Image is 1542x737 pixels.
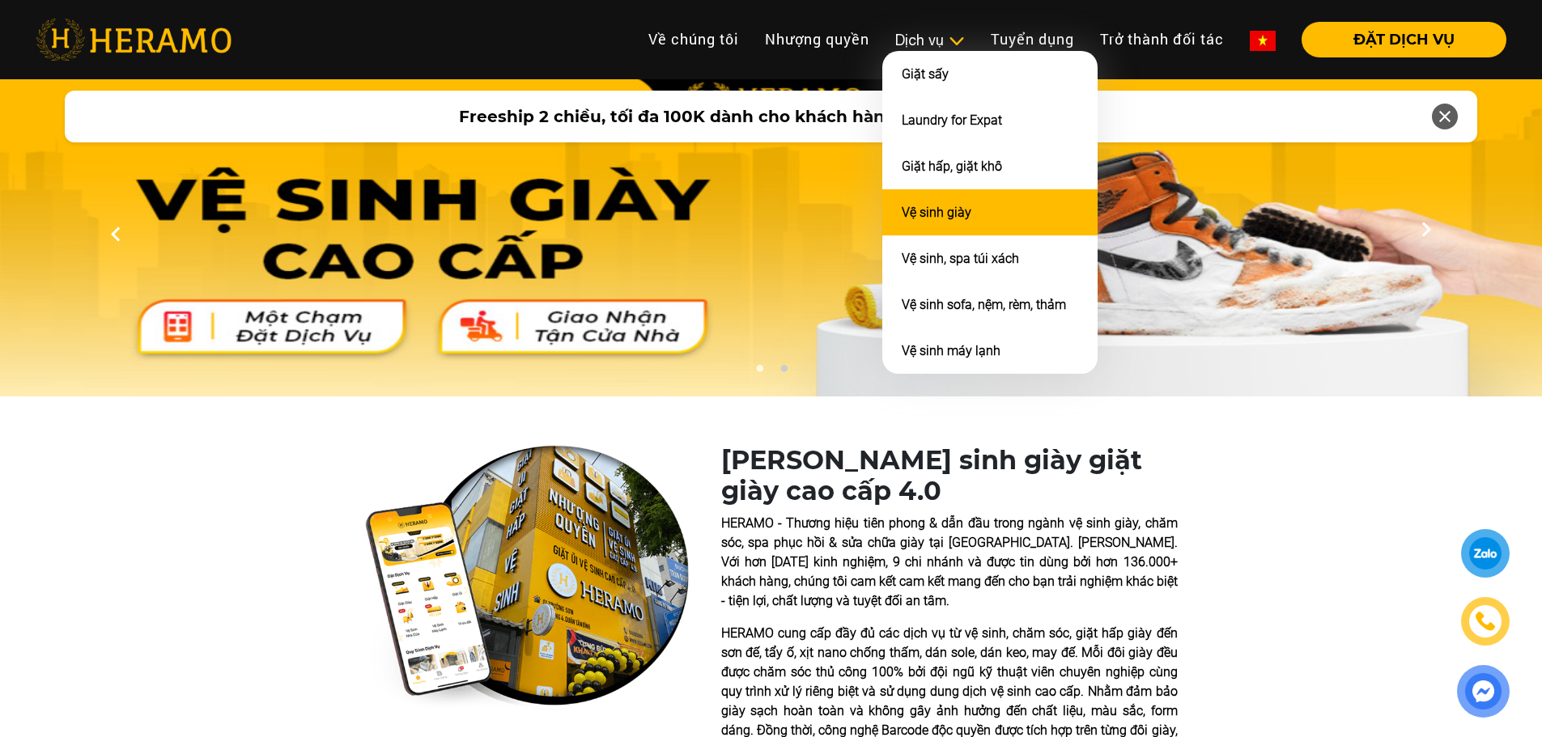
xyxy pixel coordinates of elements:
a: Vệ sinh sofa, nệm, rèm, thảm [902,297,1066,312]
a: Nhượng quyền [752,22,882,57]
a: Trở thành đối tác [1087,22,1237,57]
button: ĐẶT DỊCH VỤ [1302,22,1506,57]
a: ĐẶT DỊCH VỤ [1289,32,1506,47]
img: heramo-logo.png [36,19,232,61]
button: 2 [775,364,792,380]
a: phone-icon [1462,598,1510,646]
p: HERAMO - Thương hiệu tiên phong & dẫn đầu trong ngành vệ sinh giày, chăm sóc, spa phục hồi & sửa ... [721,514,1178,611]
a: Tuyển dụng [978,22,1087,57]
img: phone-icon [1473,609,1497,633]
span: Freeship 2 chiều, tối đa 100K dành cho khách hàng mới [459,104,933,129]
a: Vệ sinh máy lạnh [902,343,1000,358]
img: heramo-quality-banner [365,445,689,710]
a: Về chúng tôi [635,22,752,57]
div: Dịch vụ [895,29,965,51]
a: Vệ sinh, spa túi xách [902,251,1019,266]
a: Giặt hấp, giặt khô [902,159,1002,174]
img: vn-flag.png [1250,31,1276,51]
button: 1 [751,364,767,380]
a: Laundry for Expat [902,112,1002,128]
h1: [PERSON_NAME] sinh giày giặt giày cao cấp 4.0 [721,445,1178,507]
a: Giặt sấy [902,66,949,82]
img: subToggleIcon [948,33,965,49]
a: Vệ sinh giày [902,205,971,220]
